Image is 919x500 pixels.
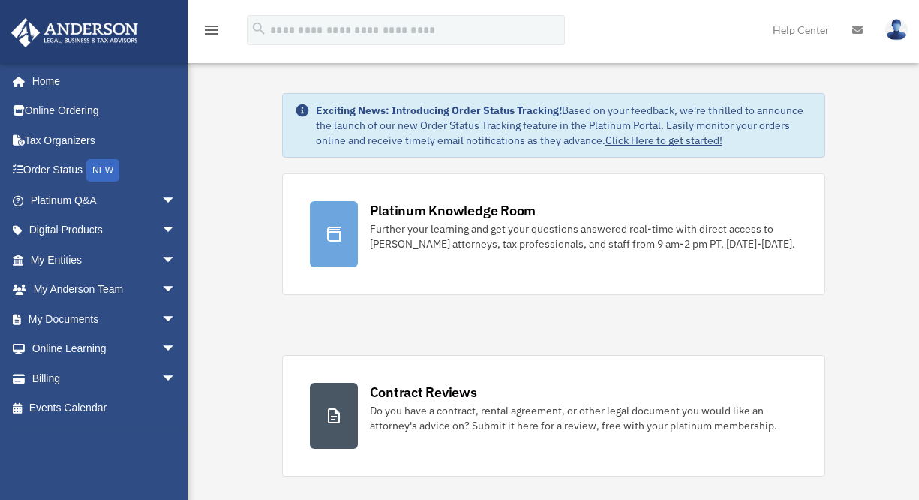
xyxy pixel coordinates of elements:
[203,21,221,39] i: menu
[11,215,199,245] a: Digital Productsarrow_drop_down
[161,334,191,365] span: arrow_drop_down
[161,304,191,335] span: arrow_drop_down
[370,383,477,402] div: Contract Reviews
[251,20,267,37] i: search
[11,275,199,305] a: My Anderson Teamarrow_drop_down
[11,66,191,96] a: Home
[370,403,797,433] div: Do you have a contract, rental agreement, or other legal document you would like an attorney's ad...
[885,19,908,41] img: User Pic
[11,363,199,393] a: Billingarrow_drop_down
[605,134,722,147] a: Click Here to get started!
[161,245,191,276] span: arrow_drop_down
[7,18,143,47] img: Anderson Advisors Platinum Portal
[11,334,199,364] a: Online Learningarrow_drop_down
[86,159,119,182] div: NEW
[11,304,199,334] a: My Documentsarrow_drop_down
[370,221,797,252] div: Further your learning and get your questions answered real-time with direct access to [PERSON_NAM...
[203,26,221,39] a: menu
[11,155,199,186] a: Order StatusNEW
[316,103,812,148] div: Based on your feedback, we're thrilled to announce the launch of our new Order Status Tracking fe...
[370,201,536,220] div: Platinum Knowledge Room
[316,104,562,117] strong: Exciting News: Introducing Order Status Tracking!
[11,185,199,215] a: Platinum Q&Aarrow_drop_down
[161,185,191,216] span: arrow_drop_down
[11,96,199,126] a: Online Ordering
[282,173,825,295] a: Platinum Knowledge Room Further your learning and get your questions answered real-time with dire...
[11,393,199,423] a: Events Calendar
[11,125,199,155] a: Tax Organizers
[282,355,825,477] a: Contract Reviews Do you have a contract, rental agreement, or other legal document you would like...
[161,363,191,394] span: arrow_drop_down
[161,275,191,306] span: arrow_drop_down
[161,215,191,246] span: arrow_drop_down
[11,245,199,275] a: My Entitiesarrow_drop_down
